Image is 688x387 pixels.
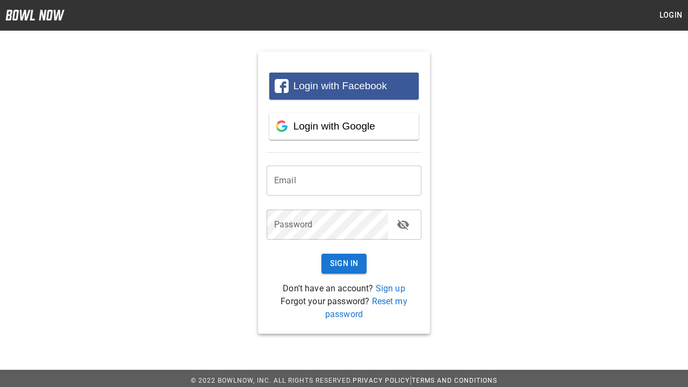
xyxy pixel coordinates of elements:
a: Privacy Policy [353,377,410,384]
img: logo [5,10,64,20]
span: Login with Facebook [293,80,387,91]
a: Terms and Conditions [412,377,497,384]
button: Login with Google [269,113,419,140]
a: Reset my password [325,296,407,319]
button: Login with Facebook [269,73,419,99]
button: Login [654,5,688,25]
span: Login with Google [293,120,375,132]
button: toggle password visibility [392,214,414,235]
a: Sign up [376,283,405,293]
p: Forgot your password? [267,295,421,321]
button: Sign In [321,254,367,274]
span: © 2022 BowlNow, Inc. All Rights Reserved. [191,377,353,384]
p: Don't have an account? [267,282,421,295]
